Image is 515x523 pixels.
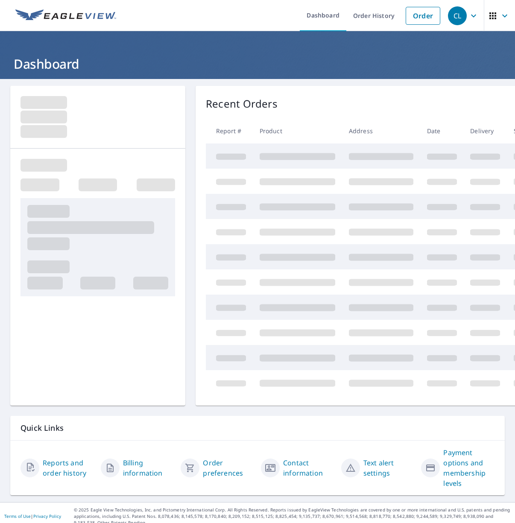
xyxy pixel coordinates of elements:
a: Billing information [123,458,174,478]
div: CL [448,6,467,25]
th: Delivery [463,118,507,143]
a: Privacy Policy [33,513,61,519]
th: Product [253,118,342,143]
a: Order [406,7,440,25]
th: Address [342,118,420,143]
th: Report # [206,118,253,143]
a: Order preferences [203,458,254,478]
a: Text alert settings [363,458,415,478]
p: Quick Links [20,423,495,433]
p: Recent Orders [206,96,278,111]
a: Payment options and membership levels [443,447,495,488]
th: Date [420,118,464,143]
a: Contact information [283,458,334,478]
h1: Dashboard [10,55,505,73]
a: Reports and order history [43,458,94,478]
img: EV Logo [15,9,116,22]
p: | [4,514,61,519]
a: Terms of Use [4,513,31,519]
